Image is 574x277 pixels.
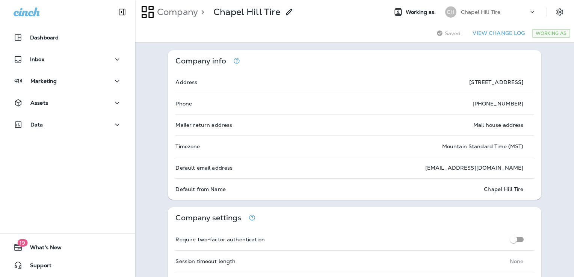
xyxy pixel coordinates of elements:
span: Support [23,262,51,271]
span: What's New [23,244,62,253]
p: Data [30,122,43,128]
div: CH [445,6,456,18]
p: Mail house address [473,122,524,128]
button: 19What's New [8,240,128,255]
p: Dashboard [30,35,59,41]
button: Assets [8,95,128,110]
p: Session timeout length [175,258,236,264]
span: Working as: [406,9,438,15]
p: Mailer return address [175,122,232,128]
p: Chapel Hill Tire [213,6,280,18]
p: Mountain Standard Time (MST) [442,143,524,149]
span: Saved [445,30,461,36]
p: Inbox [30,56,44,62]
p: Company [154,6,198,18]
p: [EMAIL_ADDRESS][DOMAIN_NAME] [425,165,524,171]
button: Collapse Sidebar [112,5,133,20]
p: Company info [175,58,226,64]
p: Address [175,79,197,85]
p: [STREET_ADDRESS] [469,79,523,85]
p: Timezone [175,143,200,149]
p: Default from Name [175,186,225,192]
p: Marketing [30,78,57,84]
p: Phone [175,101,192,107]
button: Data [8,117,128,132]
p: None [510,258,524,264]
p: Assets [30,100,48,106]
p: Chapel Hill Tire [461,9,500,15]
button: Dashboard [8,30,128,45]
button: Settings [553,5,566,19]
p: [PHONE_NUMBER] [473,101,524,107]
p: Default email address [175,165,233,171]
div: Working As [532,29,570,38]
button: Support [8,258,128,273]
button: View Change Log [470,27,528,39]
p: Require two-factor authentication [175,236,265,242]
button: Marketing [8,74,128,89]
button: Inbox [8,52,128,67]
span: 19 [17,239,27,247]
p: Chapel Hill Tire [484,186,523,192]
p: Company settings [175,215,241,221]
p: > [198,6,204,18]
